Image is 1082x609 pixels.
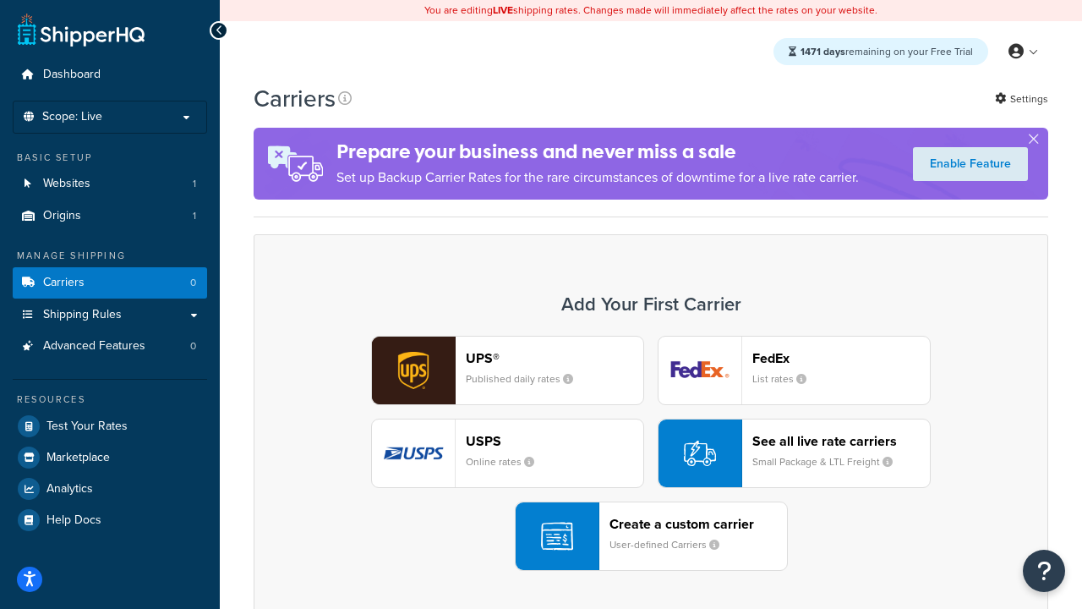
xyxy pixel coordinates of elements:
span: Shipping Rules [43,308,122,322]
span: 1 [193,209,196,223]
a: Enable Feature [913,147,1028,181]
span: Websites [43,177,90,191]
header: UPS® [466,350,643,366]
img: icon-carrier-liverate-becf4550.svg [684,437,716,469]
img: ups logo [372,337,455,404]
small: Published daily rates [466,371,587,387]
a: Help Docs [13,505,207,535]
a: Dashboard [13,59,207,91]
button: Open Resource Center [1023,550,1065,592]
li: Origins [13,200,207,232]
button: fedEx logoFedExList rates [658,336,931,405]
div: remaining on your Free Trial [773,38,988,65]
img: fedEx logo [658,337,741,404]
a: Settings [995,87,1048,111]
a: Advanced Features 0 [13,331,207,362]
img: usps logo [372,420,455,487]
a: ShipperHQ Home [18,13,145,47]
p: Set up Backup Carrier Rates for the rare circumstances of downtime for a live rate carrier. [336,166,859,189]
header: USPS [466,433,643,449]
span: Dashboard [43,68,101,82]
span: Advanced Features [43,339,145,354]
span: 1 [193,177,196,191]
strong: 1471 days [801,44,845,59]
div: Basic Setup [13,151,207,165]
a: Carriers 0 [13,267,207,299]
span: Test Your Rates [46,420,128,434]
span: Origins [43,209,81,223]
a: Analytics [13,474,207,504]
span: Carriers [43,276,85,290]
a: Shipping Rules [13,299,207,331]
small: User-defined Carriers [609,537,733,552]
li: Websites [13,168,207,200]
span: 0 [190,276,196,290]
small: List rates [752,371,820,387]
div: Resources [13,392,207,407]
header: FedEx [752,350,930,366]
button: See all live rate carriersSmall Package & LTL Freight [658,419,931,488]
img: icon-carrier-custom-c93b8a24.svg [541,520,573,552]
li: Advanced Features [13,331,207,362]
header: Create a custom carrier [609,516,787,532]
span: 0 [190,339,196,354]
a: Marketplace [13,442,207,473]
a: Websites 1 [13,168,207,200]
span: Scope: Live [42,110,102,124]
li: Carriers [13,267,207,299]
h3: Add Your First Carrier [271,294,1030,315]
h4: Prepare your business and never miss a sale [336,138,859,166]
button: ups logoUPS®Published daily rates [371,336,644,405]
span: Analytics [46,482,93,497]
button: usps logoUSPSOnline rates [371,419,644,488]
a: Test Your Rates [13,411,207,442]
img: ad-rules-rateshop-fe6ec290ccb7230408bd80ed9643f0289d75e0ffd9eb532fc0e269fcd187b520.png [254,128,336,200]
a: Origins 1 [13,200,207,232]
b: LIVE [493,3,513,18]
span: Marketplace [46,451,110,465]
header: See all live rate carriers [752,433,930,449]
button: Create a custom carrierUser-defined Carriers [515,502,788,571]
div: Manage Shipping [13,249,207,263]
small: Small Package & LTL Freight [752,454,906,469]
small: Online rates [466,454,548,469]
span: Help Docs [46,513,101,528]
h1: Carriers [254,82,336,115]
